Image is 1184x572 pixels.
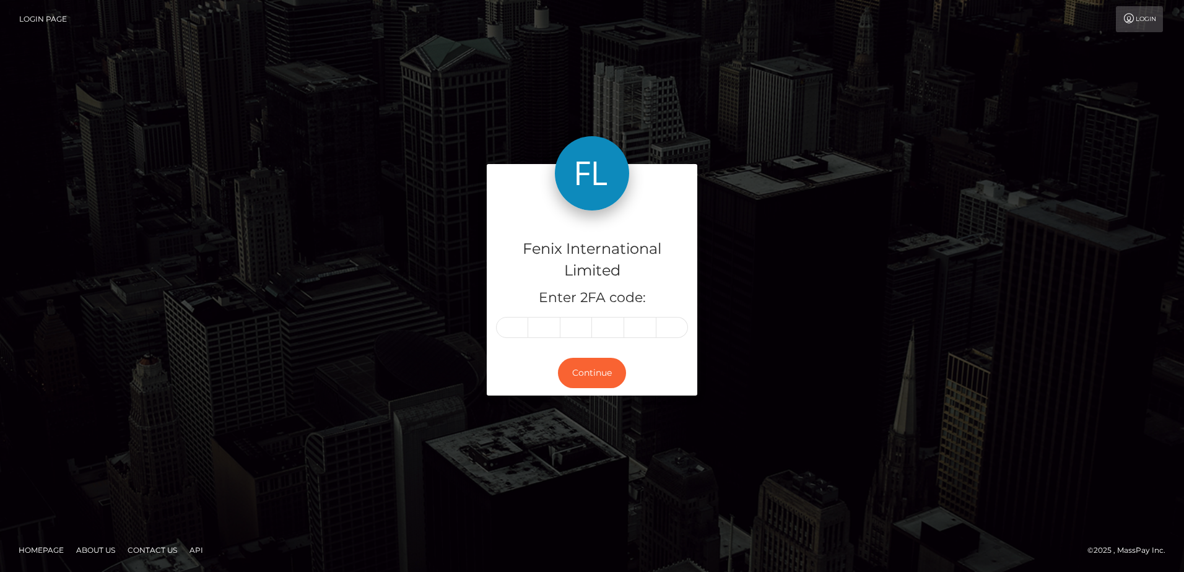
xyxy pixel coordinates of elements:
[558,358,626,388] button: Continue
[496,288,688,308] h5: Enter 2FA code:
[496,238,688,282] h4: Fenix International Limited
[185,540,208,560] a: API
[14,540,69,560] a: Homepage
[19,6,67,32] a: Login Page
[1087,544,1175,557] div: © 2025 , MassPay Inc.
[123,540,182,560] a: Contact Us
[71,540,120,560] a: About Us
[555,136,629,210] img: Fenix International Limited
[1116,6,1163,32] a: Login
